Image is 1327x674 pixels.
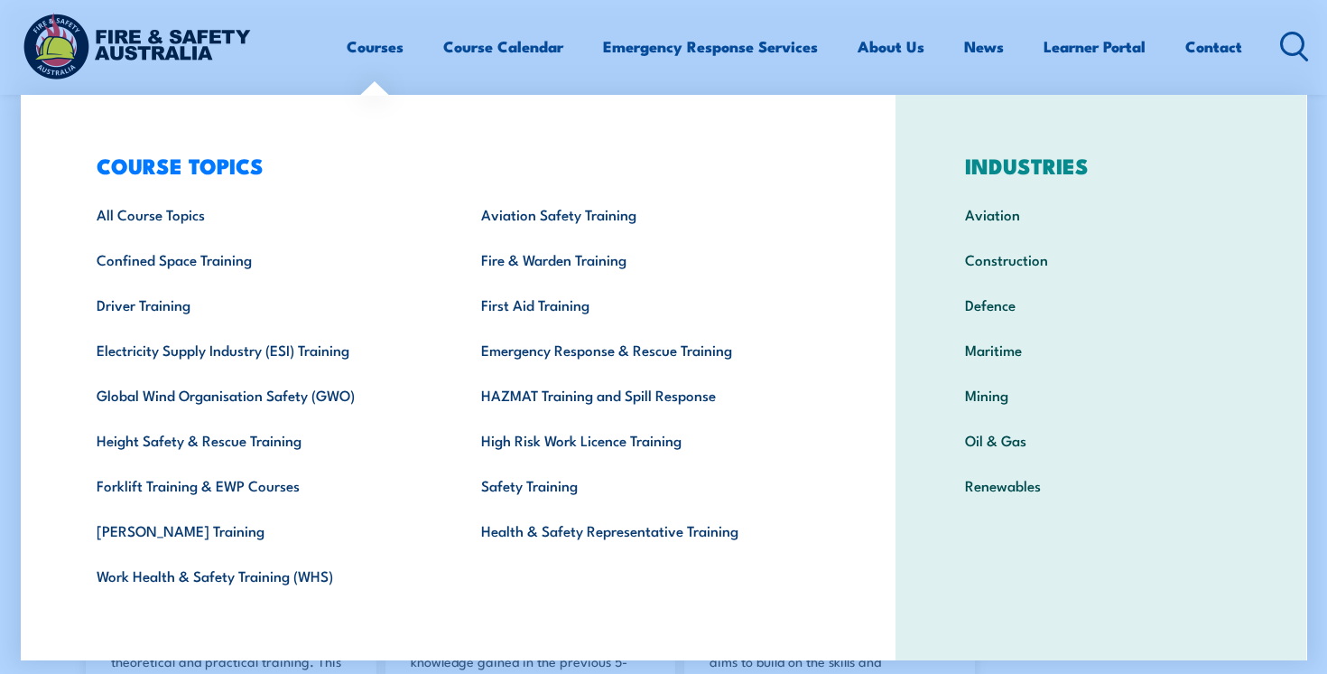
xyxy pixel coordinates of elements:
[347,23,404,70] a: Courses
[453,372,839,417] a: HAZMAT Training and Spill Response
[69,153,840,178] h3: COURSE TOPICS
[443,23,563,70] a: Course Calendar
[69,192,454,237] a: All Course Topics
[603,23,818,70] a: Emergency Response Services
[69,417,454,463] a: Height Safety & Rescue Training
[937,237,1265,282] a: Construction
[453,417,839,463] a: High Risk Work Licence Training
[937,192,1265,237] a: Aviation
[453,282,839,327] a: First Aid Training
[937,153,1265,178] h3: INDUSTRIES
[1185,23,1242,70] a: Contact
[453,463,839,508] a: Safety Training
[453,508,839,553] a: Health & Safety Representative Training
[964,23,1004,70] a: News
[1044,23,1146,70] a: Learner Portal
[937,417,1265,463] a: Oil & Gas
[858,23,924,70] a: About Us
[937,327,1265,372] a: Maritime
[69,327,454,372] a: Electricity Supply Industry (ESI) Training
[453,237,839,282] a: Fire & Warden Training
[69,553,454,598] a: Work Health & Safety Training (WHS)
[69,463,454,508] a: Forklift Training & EWP Courses
[937,463,1265,508] a: Renewables
[69,237,454,282] a: Confined Space Training
[69,508,454,553] a: [PERSON_NAME] Training
[937,282,1265,327] a: Defence
[69,282,454,327] a: Driver Training
[69,372,454,417] a: Global Wind Organisation Safety (GWO)
[937,372,1265,417] a: Mining
[453,327,839,372] a: Emergency Response & Rescue Training
[453,192,839,237] a: Aviation Safety Training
